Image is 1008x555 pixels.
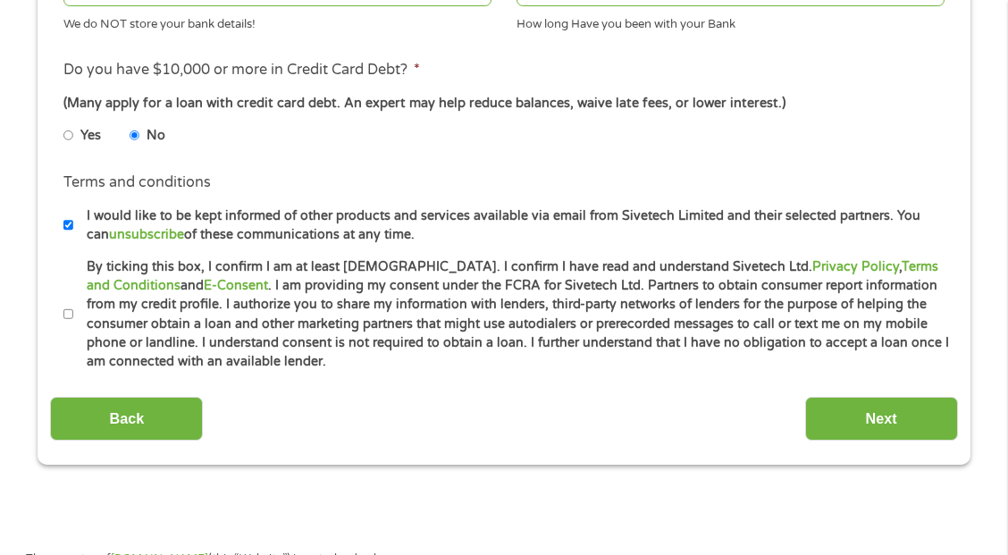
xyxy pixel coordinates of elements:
label: By ticking this box, I confirm I am at least [DEMOGRAPHIC_DATA]. I confirm I have read and unders... [73,257,950,372]
input: Back [50,397,203,441]
label: Yes [80,126,101,146]
a: unsubscribe [109,227,184,242]
a: E-Consent [204,278,268,293]
label: Do you have $10,000 or more in Credit Card Debt? [63,61,420,80]
div: How long Have you been with your Bank [517,10,945,34]
label: No [147,126,165,146]
label: I would like to be kept informed of other products and services available via email from Sivetech... [73,206,950,245]
label: Terms and conditions [63,173,211,192]
a: Privacy Policy [812,259,899,274]
div: (Many apply for a loan with credit card debt. An expert may help reduce balances, waive late fees... [63,94,945,114]
div: We do NOT store your bank details! [63,10,491,34]
input: Next [805,397,958,441]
